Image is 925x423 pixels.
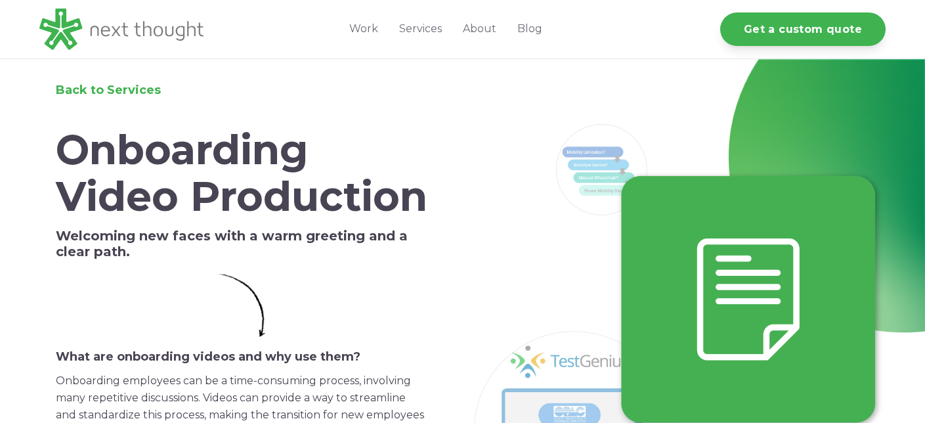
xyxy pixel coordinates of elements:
h5: Welcoming new faces with a warm greeting and a clear path. [56,228,429,259]
a: Back to Services [56,83,161,97]
a: Get a custom quote [720,12,886,46]
img: LG - NextThought Logo [39,9,204,50]
img: Simple Arrow [219,274,265,337]
h6: What are onboarding videos and why use them? [56,350,429,365]
h1: Onboarding Video Production [56,127,429,221]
